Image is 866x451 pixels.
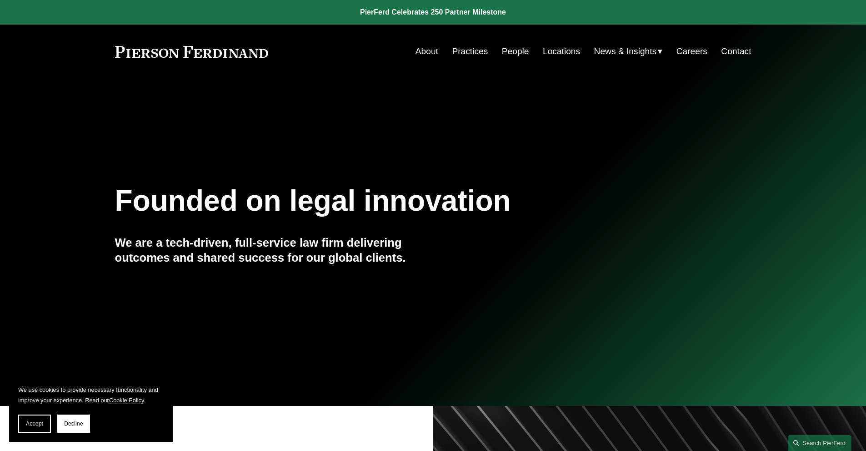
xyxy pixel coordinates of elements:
[18,415,51,433] button: Accept
[594,44,657,60] span: News & Insights
[115,184,646,218] h1: Founded on legal innovation
[676,43,707,60] a: Careers
[721,43,751,60] a: Contact
[452,43,488,60] a: Practices
[109,397,144,404] a: Cookie Policy
[57,415,90,433] button: Decline
[788,435,851,451] a: Search this site
[594,43,663,60] a: folder dropdown
[26,421,43,427] span: Accept
[18,385,164,405] p: We use cookies to provide necessary functionality and improve your experience. Read our .
[9,375,173,442] section: Cookie banner
[543,43,580,60] a: Locations
[415,43,438,60] a: About
[64,421,83,427] span: Decline
[502,43,529,60] a: People
[115,235,433,265] h4: We are a tech-driven, full-service law firm delivering outcomes and shared success for our global...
